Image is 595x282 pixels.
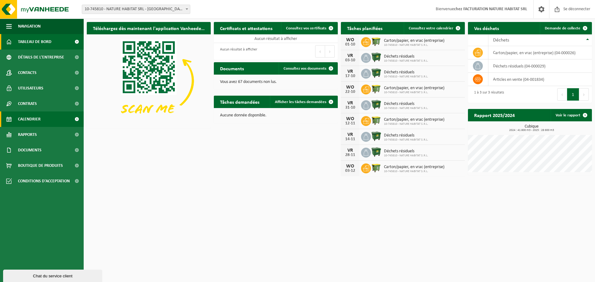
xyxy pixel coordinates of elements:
font: VR [347,148,353,153]
a: Demande de collecte [540,22,591,34]
img: WB-1100-HPE-GN-50 [371,84,381,94]
font: Boutique de produits [18,163,63,168]
font: Cubique [525,124,539,129]
img: WB-1100-HPE-GN-50 [371,163,381,173]
a: Voir le rapport [551,109,591,121]
font: Vos déchets [474,26,499,31]
a: Consultez vos documents [279,62,337,75]
a: Consultez votre calendrier [404,22,464,34]
font: 10-745810 - NATURE HABITAT S.R.L. [384,106,428,110]
font: 03-12 [345,168,355,173]
font: Détails de l'entreprise [18,55,64,60]
img: WB-1100-HPE-GN-01 [371,99,381,110]
font: Rapport 2025/2024 [474,113,515,118]
font: Tableau de bord [18,40,51,44]
font: 10-745810 - NATURE HABITAT SRL - [GEOGRAPHIC_DATA] [85,7,185,11]
font: Déchets résiduels [384,102,414,106]
button: Next [325,45,335,58]
iframe: widget de discussion [3,268,104,282]
font: VR [347,53,353,58]
font: Contacts [18,71,37,75]
font: Calendrier [18,117,41,122]
font: Aucun résultat à afficher [220,48,257,51]
img: WB-1100-HPE-GN-01 [371,147,381,157]
font: Aucune donnée disponible. [220,113,267,118]
font: Carton/papier, en vrac (entreprise) [384,38,444,43]
font: Carton/papier, en vrac (entreprise) [384,86,444,90]
font: Navigation [18,24,41,29]
a: Consultez vos certificats [281,22,337,34]
font: Déchets résiduels [384,54,414,59]
button: Next [579,88,589,101]
font: déchets résiduels (04-000029) [493,64,545,68]
font: 12-11 [345,121,355,126]
font: Conditions d'acceptation [18,179,70,184]
font: Téléchargez dès maintenant l'application Vanheede+ ! [93,26,206,31]
font: Tâches demandées [220,100,259,105]
img: WB-1100-HPE-GN-50 [371,115,381,126]
font: VR [347,132,353,137]
font: Carton/papier, en vrac (entreprise) [384,165,444,169]
font: Documents [18,148,42,153]
img: WB-1100-HPE-GN-50 [371,36,381,47]
font: Consultez votre calendrier [409,26,453,30]
span: 10-745810 - NATURE HABITAT SRL - SAINT-GEORGES-SUR-MEUSE [82,5,190,14]
font: Voir le rapport [556,113,580,117]
font: VR [347,101,353,106]
font: Déchets résiduels [384,133,414,138]
font: Demande de collecte [545,26,580,30]
img: WB-1100-HPE-GN-01 [371,131,381,141]
font: Certificats et attestations [220,26,272,31]
font: Aucun résultat à afficher [254,37,297,41]
img: Téléchargez l'application VHEPlus [87,34,211,127]
font: 10-745810 - NATURE HABITAT S.R.L. [384,154,428,157]
font: Carton/papier, en vrac (entreprise) [384,117,444,122]
button: Previous [315,45,325,58]
button: 1 [567,88,579,101]
img: WB-1100-HPE-GN-01 [371,52,381,63]
font: Déchets [493,38,509,43]
font: chez FACTURATION NATURE HABITAT SRL [454,7,527,11]
font: Déchets résiduels [384,149,414,154]
font: WO [346,37,354,42]
font: carton/papier, en vrac (entreprise) (04-000026) [493,50,575,55]
font: Tâches planifiées [347,26,382,31]
font: 2024 : 41 800 m3 - 2025 : 28 600 m3 [509,128,554,132]
font: 10-745810 - NATURE HABITAT S.R.L. [384,138,428,141]
font: 10-745810 - NATURE HABITAT S.R.L. [384,170,428,173]
font: 10-745810 - NATURE HABITAT S.R.L. [384,122,428,126]
a: Afficher les tâches demandées [270,96,337,108]
font: 03-10 [345,58,355,63]
font: 1 à 3 sur 3 résultats [474,91,504,94]
font: articles en vente (04-001834) [493,77,544,82]
font: Vous avez 67 documents non lus. [220,80,277,84]
font: Déchets résiduels [384,70,414,75]
font: 28-11 [345,153,355,157]
font: 10-745810 - NATURE HABITAT S.R.L. [384,75,428,78]
font: Consultez vos documents [284,67,326,71]
font: 10-745810 - NATURE HABITAT S.R.L. [384,59,428,63]
font: Bienvenue [436,7,454,11]
font: Documents [220,67,244,72]
font: 31-10 [345,105,355,110]
button: Previous [557,88,567,101]
font: 14-11 [345,137,355,141]
font: Afficher les tâches demandées [275,100,326,104]
font: 10-745810 - NATURE HABITAT S.R.L. [384,91,428,94]
font: 01-10 [345,42,355,47]
font: 10-745810 - NATURE HABITAT S.R.L. [384,43,428,47]
font: WO [346,116,354,121]
font: Consultez vos certificats [286,26,326,30]
font: WO [346,164,354,169]
font: VR [347,69,353,74]
font: Se déconnecter [563,7,590,11]
font: 22-10 [345,89,355,94]
font: 17-10 [345,74,355,78]
font: Contrats [18,102,37,106]
font: WO [346,85,354,90]
font: Rapports [18,132,37,137]
img: WB-1100-HPE-GN-01 [371,68,381,78]
font: Utilisateurs [18,86,43,91]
